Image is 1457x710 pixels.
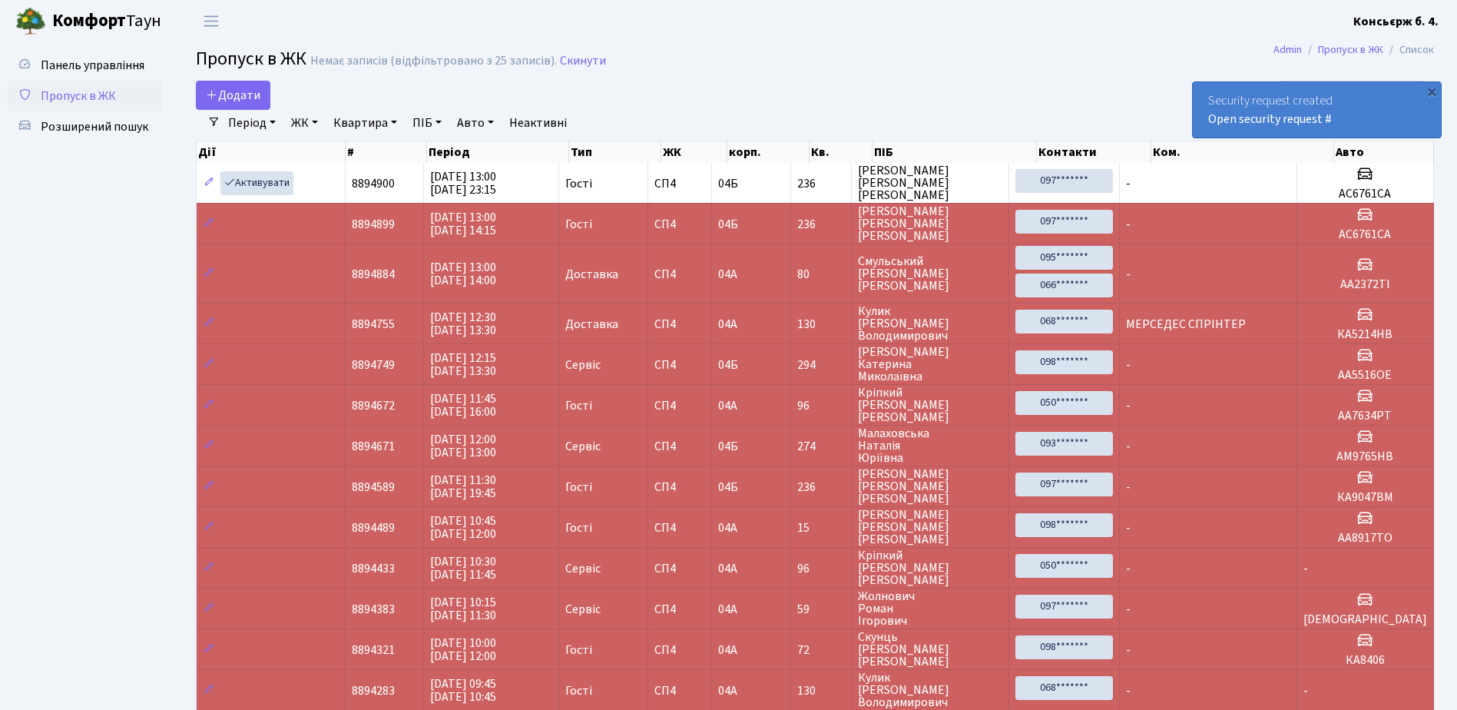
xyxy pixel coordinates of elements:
span: 15 [797,522,845,534]
span: МЕРСЕДЕС СПРІНТЕР [1126,316,1246,333]
span: 8894884 [352,266,395,283]
span: СП4 [654,440,705,453]
span: Сервіс [565,440,601,453]
b: Комфорт [52,8,126,33]
a: ЖК [285,110,324,136]
span: - [1126,560,1131,577]
span: 8894900 [352,175,395,192]
span: - [1303,682,1308,699]
span: - [1126,397,1131,414]
h5: АС6761СА [1303,187,1427,201]
span: Додати [206,87,260,104]
span: 04А [718,682,737,699]
span: 130 [797,318,845,330]
span: [PERSON_NAME] [PERSON_NAME] [PERSON_NAME] [858,468,1002,505]
span: Сервіс [565,562,601,575]
span: 8894433 [352,560,395,577]
h5: КА9047ВМ [1303,490,1427,505]
span: [DATE] 12:30 [DATE] 13:30 [430,309,496,339]
img: logo.png [15,6,46,37]
span: 8894283 [352,682,395,699]
h5: АА8917ТО [1303,531,1427,546]
div: Security request created [1193,82,1441,138]
span: Гості [565,177,592,190]
span: Кулик [PERSON_NAME] Володимирович [858,305,1002,342]
div: Немає записів (відфільтровано з 25 записів). [310,54,557,68]
span: 8894899 [352,216,395,233]
th: Дії [197,141,346,163]
th: Ком. [1151,141,1334,163]
span: Гості [565,218,592,231]
span: [DATE] 13:00 [DATE] 14:15 [430,209,496,239]
span: [DATE] 11:30 [DATE] 19:45 [430,472,496,502]
div: × [1424,84,1439,99]
span: - [1126,216,1131,233]
span: СП4 [654,562,705,575]
h5: АА5516ОЕ [1303,368,1427,383]
span: [DATE] 10:00 [DATE] 12:00 [430,635,496,665]
a: Пропуск в ЖК [8,81,161,111]
span: Доставка [565,268,618,280]
span: СП4 [654,318,705,330]
button: Переключити навігацію [192,8,230,34]
h5: АА2372ТІ [1303,277,1427,292]
th: Тип [569,141,661,163]
span: Гості [565,644,592,656]
span: [DATE] 12:00 [DATE] 13:00 [430,431,496,461]
span: 04Б [718,479,738,496]
span: [DATE] 13:00 [DATE] 23:15 [430,168,496,198]
span: СП4 [654,522,705,534]
span: 8894489 [352,519,395,536]
span: 04Б [718,175,738,192]
span: - [1126,601,1131,618]
span: 96 [797,562,845,575]
span: 80 [797,268,845,280]
span: СП4 [654,644,705,656]
span: СП4 [654,685,705,697]
th: ПІБ [873,141,1037,163]
a: Розширений пошук [8,111,161,142]
span: Таун [52,8,161,35]
span: Доставка [565,318,618,330]
span: Пропуск в ЖК [41,88,116,105]
span: 04Б [718,357,738,373]
span: 8894383 [352,601,395,618]
span: - [1126,266,1131,283]
span: Розширений пошук [41,118,148,135]
span: [DATE] 12:15 [DATE] 13:30 [430,350,496,380]
span: СП4 [654,400,705,412]
span: 8894755 [352,316,395,333]
span: Малаховська Наталія Юріївна [858,427,1002,464]
span: [PERSON_NAME] [PERSON_NAME] [PERSON_NAME] [858,205,1002,242]
span: - [1126,642,1131,659]
span: Сервіс [565,359,601,371]
span: Кріпкий [PERSON_NAME] [PERSON_NAME] [858,549,1002,586]
span: - [1126,519,1131,536]
span: 274 [797,440,845,453]
span: 04А [718,601,737,618]
span: Панель управління [41,57,144,74]
span: СП4 [654,268,705,280]
a: Консьєрж б. 4. [1353,12,1439,31]
span: Жолнович Роман Ігорович [858,590,1002,627]
a: Квартира [327,110,403,136]
th: Контакти [1037,141,1151,163]
span: [PERSON_NAME] [PERSON_NAME] [PERSON_NAME] [858,164,1002,201]
span: 96 [797,400,845,412]
a: Неактивні [503,110,573,136]
span: 04А [718,316,737,333]
span: - [1126,175,1131,192]
span: 8894671 [352,438,395,455]
th: корп. [727,141,810,163]
h5: АМ9765НВ [1303,450,1427,464]
span: - [1126,357,1131,373]
span: - [1126,682,1131,699]
span: Гості [565,685,592,697]
span: 236 [797,481,845,493]
span: 04А [718,519,737,536]
h5: АА7634РТ [1303,409,1427,423]
span: 72 [797,644,845,656]
span: [PERSON_NAME] [PERSON_NAME] [PERSON_NAME] [858,509,1002,546]
span: 130 [797,685,845,697]
h5: [DEMOGRAPHIC_DATA] [1303,612,1427,627]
